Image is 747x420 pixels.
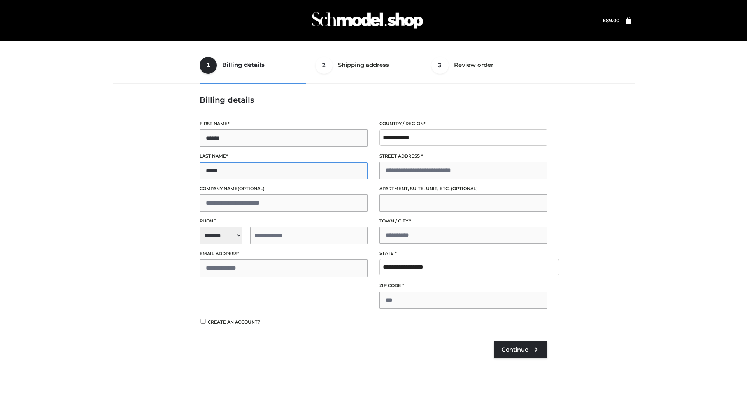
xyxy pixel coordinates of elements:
span: (optional) [451,186,478,191]
label: Company name [200,185,368,192]
label: Apartment, suite, unit, etc. [379,185,547,192]
label: ZIP Code [379,282,547,289]
h3: Billing details [200,95,547,105]
label: First name [200,120,368,128]
span: Create an account? [208,319,260,325]
input: Create an account? [200,318,207,324]
label: Email address [200,250,368,257]
img: Schmodel Admin 964 [309,5,426,36]
label: Phone [200,217,368,225]
span: £ [603,17,606,23]
span: (optional) [238,186,265,191]
label: Town / City [379,217,547,225]
bdi: 89.00 [603,17,619,23]
a: Continue [494,341,547,358]
label: Last name [200,152,368,160]
span: Continue [502,346,528,353]
label: Street address [379,152,547,160]
label: Country / Region [379,120,547,128]
a: £89.00 [603,17,619,23]
label: State [379,250,547,257]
